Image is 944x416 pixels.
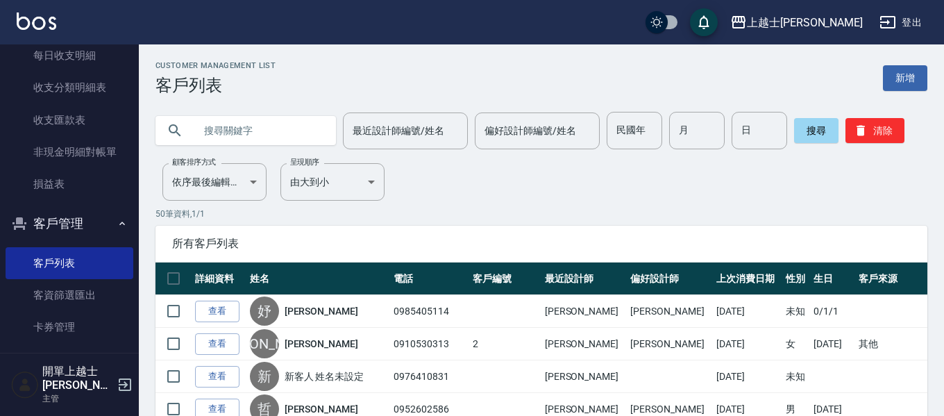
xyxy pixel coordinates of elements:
[155,208,927,220] p: 50 筆資料, 1 / 1
[541,360,627,393] td: [PERSON_NAME]
[42,365,113,392] h5: 開單上越士[PERSON_NAME]
[747,14,863,31] div: 上越士[PERSON_NAME]
[162,163,267,201] div: 依序最後編輯時間
[810,263,856,295] th: 生日
[6,311,133,343] a: 卡券管理
[627,263,713,295] th: 偏好設計師
[6,136,133,168] a: 非現金明細對帳單
[195,301,239,322] a: 查看
[627,328,713,360] td: [PERSON_NAME]
[469,263,541,295] th: 客戶編號
[6,168,133,200] a: 損益表
[17,13,56,30] img: Logo
[6,40,133,72] a: 每日收支明細
[469,328,541,360] td: 2
[285,304,358,318] a: [PERSON_NAME]
[810,295,856,328] td: 0/1/1
[810,328,856,360] td: [DATE]
[390,328,469,360] td: 0910530313
[246,263,390,295] th: 姓名
[782,328,810,360] td: 女
[42,392,113,405] p: 主管
[6,104,133,136] a: 收支匯款表
[290,157,319,167] label: 呈現順序
[782,360,810,393] td: 未知
[195,333,239,355] a: 查看
[390,295,469,328] td: 0985405114
[6,247,133,279] a: 客戶列表
[6,344,133,376] a: 入金管理
[713,263,782,295] th: 上次消費日期
[713,328,782,360] td: [DATE]
[794,118,838,143] button: 搜尋
[285,402,358,416] a: [PERSON_NAME]
[627,295,713,328] td: [PERSON_NAME]
[6,206,133,242] button: 客戶管理
[285,337,358,351] a: [PERSON_NAME]
[6,72,133,103] a: 收支分類明細表
[874,10,927,35] button: 登出
[280,163,385,201] div: 由大到小
[713,360,782,393] td: [DATE]
[195,366,239,388] a: 查看
[285,369,364,383] a: 新客人 姓名未設定
[172,237,911,251] span: 所有客戶列表
[855,263,927,295] th: 客戶來源
[172,157,216,167] label: 顧客排序方式
[6,279,133,311] a: 客資篩選匯出
[713,295,782,328] td: [DATE]
[11,371,39,399] img: Person
[250,329,279,358] div: [PERSON_NAME]
[194,112,325,149] input: 搜尋關鍵字
[782,263,810,295] th: 性別
[250,362,279,391] div: 新
[155,76,276,95] h3: 客戶列表
[541,328,627,360] td: [PERSON_NAME]
[845,118,904,143] button: 清除
[390,360,469,393] td: 0976410831
[541,295,627,328] td: [PERSON_NAME]
[541,263,627,295] th: 最近設計師
[883,65,927,91] a: 新增
[690,8,718,36] button: save
[782,295,810,328] td: 未知
[192,263,246,295] th: 詳細資料
[250,297,279,326] div: 妤
[155,61,276,70] h2: Customer Management List
[725,8,868,37] button: 上越士[PERSON_NAME]
[855,328,927,360] td: 其他
[390,263,469,295] th: 電話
